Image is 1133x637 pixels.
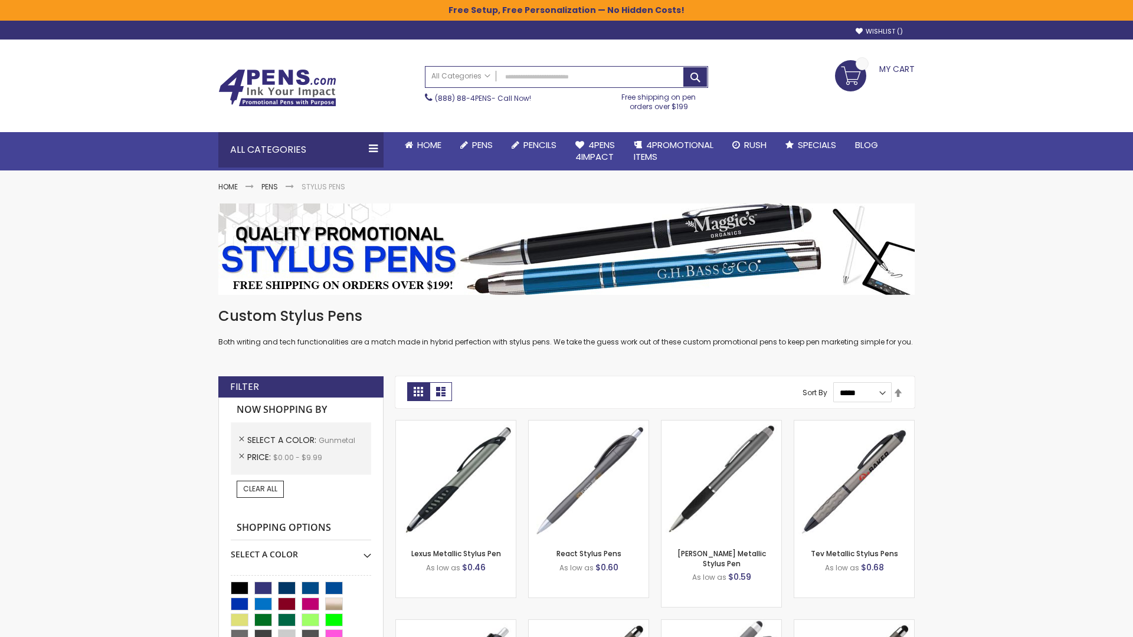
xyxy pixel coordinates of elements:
[523,139,556,151] span: Pencils
[662,420,781,430] a: Lory Metallic Stylus Pen-Gunmetal
[529,619,649,629] a: Islander Softy Metallic Gel Pen with Stylus-Gunmetal
[692,572,726,582] span: As low as
[231,515,371,541] strong: Shopping Options
[502,132,566,158] a: Pencils
[435,93,531,103] span: - Call Now!
[218,182,238,192] a: Home
[411,549,501,559] a: Lexus Metallic Stylus Pen
[231,540,371,560] div: Select A Color
[662,421,781,540] img: Lory Metallic Stylus Pen-Gunmetal
[595,562,618,573] span: $0.60
[407,382,430,401] strong: Grid
[803,388,827,398] label: Sort By
[462,562,486,573] span: $0.46
[230,380,259,393] strong: Filter
[396,421,516,540] img: Lexus Metallic Stylus Pen-Gunmetal
[566,132,624,170] a: 4Pens4impact
[624,132,723,170] a: 4PROMOTIONALITEMS
[218,69,336,107] img: 4Pens Custom Pens and Promotional Products
[794,420,914,430] a: Tev Metallic Stylus Pens-Gunmetal
[237,481,284,497] a: Clear All
[846,132,888,158] a: Blog
[776,132,846,158] a: Specials
[794,421,914,540] img: Tev Metallic Stylus Pens-Gunmetal
[417,139,441,151] span: Home
[794,619,914,629] a: Islander Softy Metallic Gel Pen with Stylus - ColorJet Imprint-Gunmetal
[431,71,490,81] span: All Categories
[559,563,594,573] span: As low as
[231,398,371,422] strong: Now Shopping by
[575,139,615,163] span: 4Pens 4impact
[273,452,322,462] span: $0.00 - $9.99
[396,619,516,629] a: Souvenir® Anthem Stylus Pen-Gunmetal
[744,139,767,151] span: Rush
[677,549,766,568] a: [PERSON_NAME] Metallic Stylus Pen
[218,132,384,168] div: All Categories
[395,132,451,158] a: Home
[302,182,345,192] strong: Stylus Pens
[218,203,915,295] img: Stylus Pens
[556,549,621,559] a: React Stylus Pens
[247,451,273,463] span: Price
[662,619,781,629] a: Cali Custom Stylus Gel pen-Gunmetal
[856,27,903,36] a: Wishlist
[728,571,751,583] span: $0.59
[723,132,776,158] a: Rush
[529,421,649,540] img: React Stylus Pens-Gunmetal
[472,139,493,151] span: Pens
[861,562,884,573] span: $0.68
[634,139,713,163] span: 4PROMOTIONAL ITEMS
[261,182,278,192] a: Pens
[798,139,836,151] span: Specials
[855,139,878,151] span: Blog
[218,307,915,347] div: Both writing and tech functionalities are a match made in hybrid perfection with stylus pens. We ...
[435,93,492,103] a: (888) 88-4PENS
[243,484,277,494] span: Clear All
[247,434,319,446] span: Select A Color
[529,420,649,430] a: React Stylus Pens-Gunmetal
[425,67,496,86] a: All Categories
[610,88,709,111] div: Free shipping on pen orders over $199
[451,132,502,158] a: Pens
[426,563,460,573] span: As low as
[396,420,516,430] a: Lexus Metallic Stylus Pen-Gunmetal
[811,549,898,559] a: Tev Metallic Stylus Pens
[825,563,859,573] span: As low as
[218,307,915,326] h1: Custom Stylus Pens
[319,435,355,445] span: Gunmetal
